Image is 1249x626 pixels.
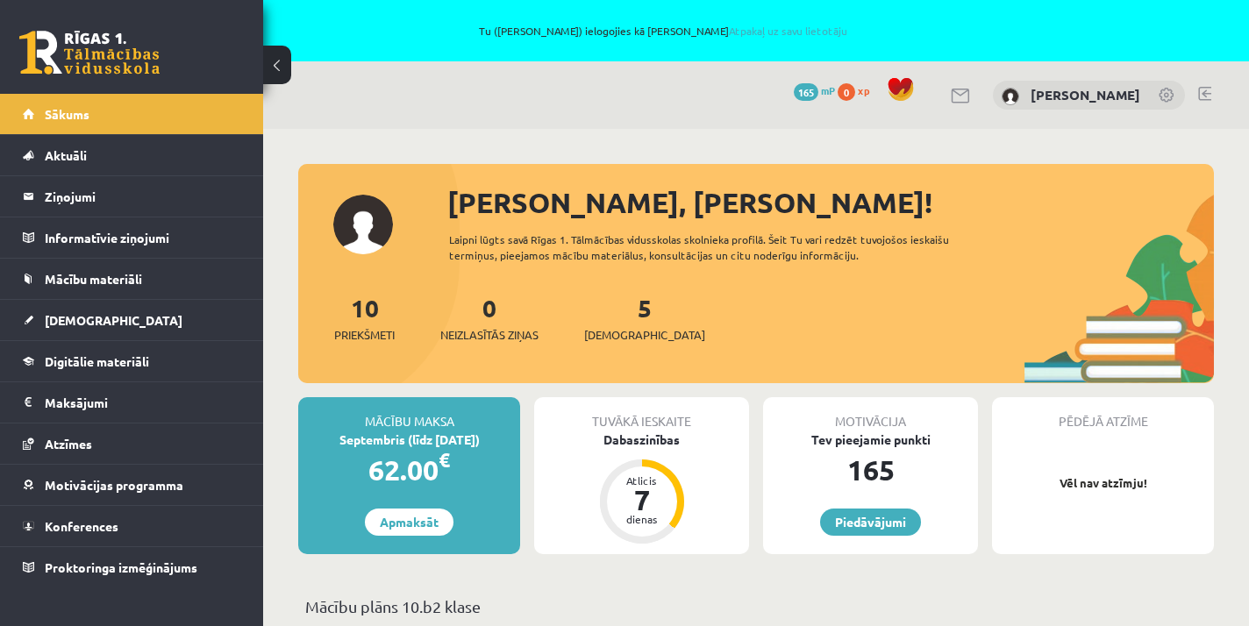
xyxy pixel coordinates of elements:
[45,353,149,369] span: Digitālie materiāli
[763,397,978,430] div: Motivācija
[45,106,89,122] span: Sākums
[45,176,241,217] legend: Ziņojumi
[45,559,197,575] span: Proktoringa izmēģinājums
[821,83,835,97] span: mP
[794,83,835,97] a: 165 mP
[616,486,668,514] div: 7
[534,430,749,546] a: Dabaszinības Atlicis 7 dienas
[334,326,395,344] span: Priekšmeti
[838,83,855,101] span: 0
[449,231,998,263] div: Laipni lūgts savā Rīgas 1. Tālmācības vidusskolas skolnieka profilā. Šeit Tu vari redzēt tuvojošo...
[447,181,1214,224] div: [PERSON_NAME], [PERSON_NAME]!
[23,465,241,505] a: Motivācijas programma
[729,24,847,38] a: Atpakaļ uz savu lietotāju
[440,326,539,344] span: Neizlasītās ziņas
[534,430,749,449] div: Dabaszinības
[334,292,395,344] a: 10Priekšmeti
[23,135,241,175] a: Aktuāli
[440,292,539,344] a: 0Neizlasītās ziņas
[298,397,520,430] div: Mācību maksa
[23,94,241,134] a: Sākums
[45,271,142,287] span: Mācību materiāli
[298,449,520,491] div: 62.00
[45,477,183,493] span: Motivācijas programma
[820,509,921,536] a: Piedāvājumi
[992,397,1214,430] div: Pēdējā atzīme
[23,300,241,340] a: [DEMOGRAPHIC_DATA]
[858,83,869,97] span: xp
[763,449,978,491] div: 165
[45,518,118,534] span: Konferences
[1001,474,1205,492] p: Vēl nav atzīmju!
[23,423,241,464] a: Atzīmes
[1002,88,1019,105] img: Daniels Andrejs Mažis
[365,509,453,536] a: Apmaksāt
[23,341,241,381] a: Digitālie materiāli
[45,312,182,328] span: [DEMOGRAPHIC_DATA]
[298,430,520,449] div: Septembris (līdz [DATE])
[23,382,241,423] a: Maksājumi
[45,436,92,452] span: Atzīmes
[23,217,241,258] a: Informatīvie ziņojumi
[794,83,818,101] span: 165
[45,147,87,163] span: Aktuāli
[23,547,241,587] a: Proktoringa izmēģinājums
[45,217,241,258] legend: Informatīvie ziņojumi
[616,514,668,524] div: dienas
[584,326,705,344] span: [DEMOGRAPHIC_DATA]
[1031,86,1140,103] a: [PERSON_NAME]
[439,447,450,473] span: €
[763,430,978,449] div: Tev pieejamie punkti
[19,31,160,75] a: Rīgas 1. Tālmācības vidusskola
[23,506,241,546] a: Konferences
[616,475,668,486] div: Atlicis
[202,25,1124,36] span: Tu ([PERSON_NAME]) ielogojies kā [PERSON_NAME]
[838,83,878,97] a: 0 xp
[584,292,705,344] a: 5[DEMOGRAPHIC_DATA]
[534,397,749,430] div: Tuvākā ieskaite
[23,259,241,299] a: Mācību materiāli
[45,382,241,423] legend: Maksājumi
[305,594,1207,618] p: Mācību plāns 10.b2 klase
[23,176,241,217] a: Ziņojumi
